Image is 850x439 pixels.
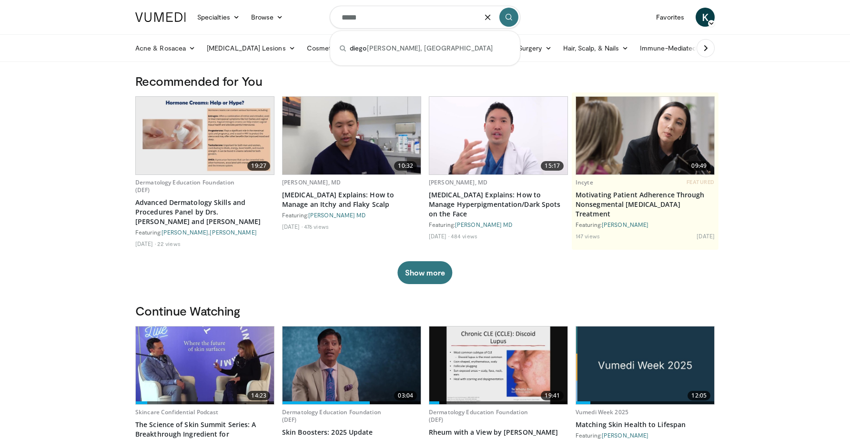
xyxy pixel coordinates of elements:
[688,391,710,400] span: 12:05
[136,97,274,174] img: dd29cf01-09ec-4981-864e-72915a94473e.620x360_q85_upscale.jpg
[282,223,303,230] li: [DATE]
[688,161,710,171] span: 09:49
[135,240,156,247] li: [DATE]
[283,97,421,174] a: 10:32
[330,6,520,29] input: Search topics, interventions
[192,8,245,27] a: Specialties
[394,391,417,400] span: 03:04
[247,161,270,171] span: 19:27
[513,39,557,58] a: Surgery
[136,327,274,404] a: 14:23
[634,39,711,58] a: Immune-Mediated
[245,8,289,27] a: Browse
[696,8,715,27] a: K
[157,240,181,247] li: 22 views
[429,327,567,404] a: 19:41
[429,327,567,404] img: 15b49de1-14e0-4398-a509-d8f4bc066e5c.620x360_q85_upscale.jpg
[576,190,715,219] a: Motivating Patient Adherence Through Nonsegmental [MEDICAL_DATA] Treatment
[283,327,421,404] a: 03:04
[576,431,715,439] div: Featuring:
[136,97,274,174] a: 19:27
[576,327,714,404] img: 9b4d3333-eecc-4bfe-9006-6741f236d339.jpg.620x360_q85_upscale.jpg
[576,408,628,416] a: Vumedi Week 2025
[429,178,487,186] a: [PERSON_NAME], MD
[282,428,421,437] a: Skin Boosters: 2025 Update
[350,43,493,53] span: [PERSON_NAME], [GEOGRAPHIC_DATA]
[135,198,274,226] a: Advanced Dermatology Skills and Procedures Panel by Drs. [PERSON_NAME] and [PERSON_NAME]
[210,229,256,235] a: [PERSON_NAME]
[283,97,421,174] img: be4bcf48-3664-4af8-9f94-dd57e2e39cb6.620x360_q85_upscale.jpg
[429,428,568,437] a: Rheum with a View by [PERSON_NAME]
[455,221,513,228] a: [PERSON_NAME] MD
[541,391,564,400] span: 19:41
[576,178,593,186] a: Incyte
[308,212,366,218] a: [PERSON_NAME] MD
[429,232,449,240] li: [DATE]
[130,39,201,58] a: Acne & Rosacea
[602,432,648,439] a: [PERSON_NAME]
[429,97,567,174] a: 15:17
[135,303,715,318] h3: Continue Watching
[687,179,715,185] span: FEATURED
[429,408,528,424] a: Dermatology Education Foundation (DEF)
[576,97,714,174] a: 09:49
[429,97,567,174] img: e1503c37-a13a-4aad-9ea8-1e9b5ff728e6.620x360_q85_upscale.jpg
[697,232,715,240] li: [DATE]
[602,221,648,228] a: [PERSON_NAME]
[576,221,715,228] div: Featuring:
[135,178,234,194] a: Dermatology Education Foundation (DEF)
[282,178,341,186] a: [PERSON_NAME], MD
[557,39,634,58] a: Hair, Scalp, & Nails
[282,408,381,424] a: Dermatology Education Foundation (DEF)
[135,228,274,236] div: Featuring: ,
[136,327,274,404] img: 816b1709-a523-4ca1-b15e-32eed34a795d.620x360_q85_upscale.jpg
[576,327,714,404] a: 12:05
[247,391,270,400] span: 14:23
[135,12,186,22] img: VuMedi Logo
[576,97,714,174] img: 39505ded-af48-40a4-bb84-dee7792dcfd5.png.620x360_q85_upscale.jpg
[429,221,568,228] div: Featuring:
[451,232,477,240] li: 484 views
[541,161,564,171] span: 15:17
[397,261,452,284] button: Show more
[394,161,417,171] span: 10:32
[429,190,568,219] a: [MEDICAL_DATA] Explains: How to Manage Hyperpigmentation/Dark Spots on the Face
[282,211,421,219] div: Featuring:
[350,44,367,52] span: diego
[576,420,715,429] a: Matching Skin Health to Lifespan
[650,8,690,27] a: Favorites
[162,229,208,235] a: [PERSON_NAME]
[201,39,301,58] a: [MEDICAL_DATA] Lesions
[135,73,715,89] h3: Recommended for You
[135,408,218,416] a: Skincare Confidential Podcast
[576,232,600,240] li: 147 views
[282,190,421,209] a: [MEDICAL_DATA] Explains: How to Manage an Itchy and Flaky Scalp
[283,327,421,404] img: 5d8405b0-0c3f-45ed-8b2f-ed15b0244802.620x360_q85_upscale.jpg
[304,223,329,230] li: 476 views
[301,39,393,58] a: Cosmetic Dermatology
